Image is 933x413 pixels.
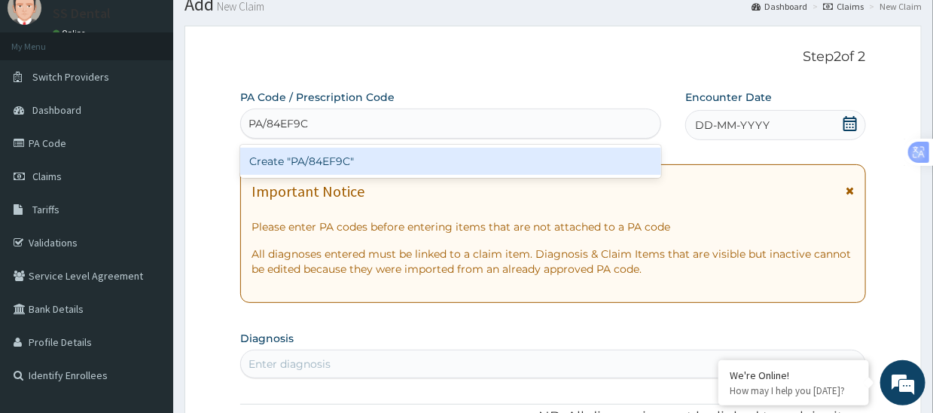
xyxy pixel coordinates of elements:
[32,170,62,183] span: Claims
[8,263,287,316] textarea: Type your message and hit 'Enter'
[240,331,294,346] label: Diagnosis
[248,356,331,372] div: Enter diagnosis
[32,103,81,117] span: Dashboard
[252,183,364,200] h1: Important Notice
[730,369,858,382] div: We're Online!
[252,219,854,234] p: Please enter PA codes before entering items that are not attached to a PA code
[252,246,854,277] p: All diagnoses entered must be linked to a claim item. Diagnosis & Claim Items that are visible bu...
[53,28,89,38] a: Online
[240,49,865,66] p: Step 2 of 2
[32,203,59,216] span: Tariffs
[247,8,283,44] div: Minimize live chat window
[695,118,770,133] span: DD-MM-YYYY
[240,90,395,105] label: PA Code / Prescription Code
[240,148,661,175] div: Create "PA/84EF9C"
[730,384,858,397] p: How may I help you today?
[32,70,109,84] span: Switch Providers
[53,7,111,20] p: SS Dental
[685,90,772,105] label: Encounter Date
[28,75,61,113] img: d_794563401_company_1708531726252_794563401
[87,115,208,268] span: We're online!
[78,84,253,104] div: Chat with us now
[214,1,264,12] small: New Claim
